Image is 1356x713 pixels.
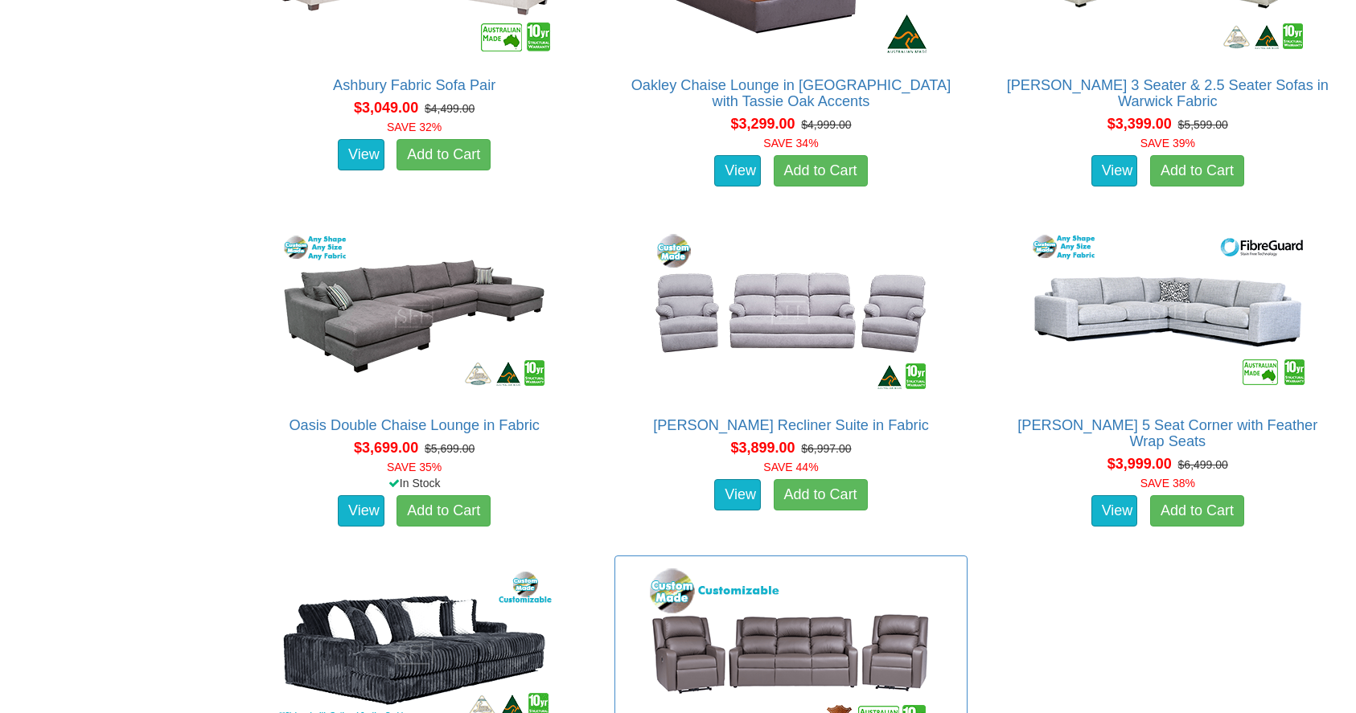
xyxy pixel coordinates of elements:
[774,479,868,511] a: Add to Cart
[730,440,795,456] span: $3,899.00
[1007,77,1329,109] a: [PERSON_NAME] 3 Seater & 2.5 Seater Sofas in Warwick Fabric
[354,100,418,116] span: $3,049.00
[338,495,384,527] a: View
[333,77,495,93] a: Ashbury Fabric Sofa Pair
[631,77,951,109] a: Oakley Chaise Lounge in [GEOGRAPHIC_DATA] with Tassie Oak Accents
[1091,155,1138,187] a: View
[1140,477,1195,490] font: SAVE 38%
[1023,224,1313,401] img: Erika 5 Seat Corner with Feather Wrap Seats
[235,475,594,491] div: In Stock
[1178,458,1228,471] del: $6,499.00
[397,139,491,171] a: Add to Cart
[1140,137,1195,150] font: SAVE 39%
[763,137,818,150] font: SAVE 34%
[801,442,851,455] del: $6,997.00
[714,155,761,187] a: View
[425,102,475,115] del: $4,499.00
[1091,495,1138,527] a: View
[801,118,851,131] del: $4,999.00
[289,417,539,433] a: Oasis Double Chaise Lounge in Fabric
[730,116,795,132] span: $3,299.00
[1107,456,1172,472] span: $3,999.00
[354,440,418,456] span: $3,699.00
[653,417,929,433] a: [PERSON_NAME] Recliner Suite in Fabric
[425,442,475,455] del: $5,699.00
[763,461,818,473] font: SAVE 44%
[774,155,868,187] a: Add to Cart
[714,479,761,511] a: View
[338,139,384,171] a: View
[1017,417,1317,449] a: [PERSON_NAME] 5 Seat Corner with Feather Wrap Seats
[397,495,491,527] a: Add to Cart
[646,224,935,401] img: Langham Recliner Suite in Fabric
[1150,155,1244,187] a: Add to Cart
[269,224,559,401] img: Oasis Double Chaise Lounge in Fabric
[1107,116,1172,132] span: $3,399.00
[387,121,442,133] font: SAVE 32%
[1150,495,1244,527] a: Add to Cart
[387,461,442,473] font: SAVE 35%
[1178,118,1228,131] del: $5,599.00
